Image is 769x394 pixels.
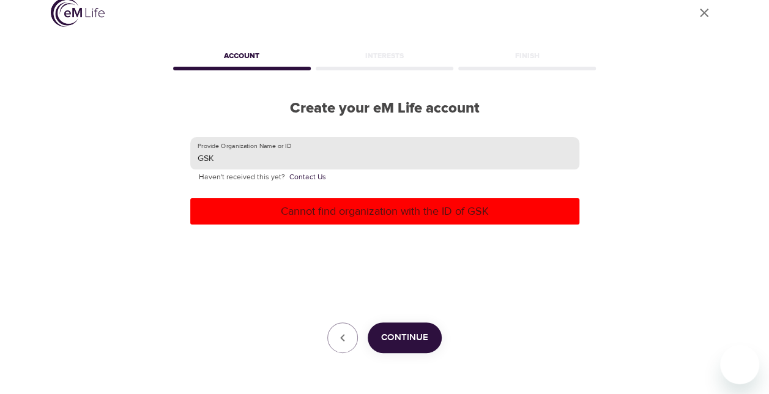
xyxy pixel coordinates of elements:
button: Continue [368,322,442,353]
iframe: Button to launch messaging window [720,345,759,384]
a: Contact Us [289,171,326,184]
span: Continue [381,330,428,346]
p: Cannot find organization with the ID of GSK [195,203,574,220]
h2: Create your eM Life account [171,100,599,117]
p: Haven't received this yet? [199,171,571,184]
